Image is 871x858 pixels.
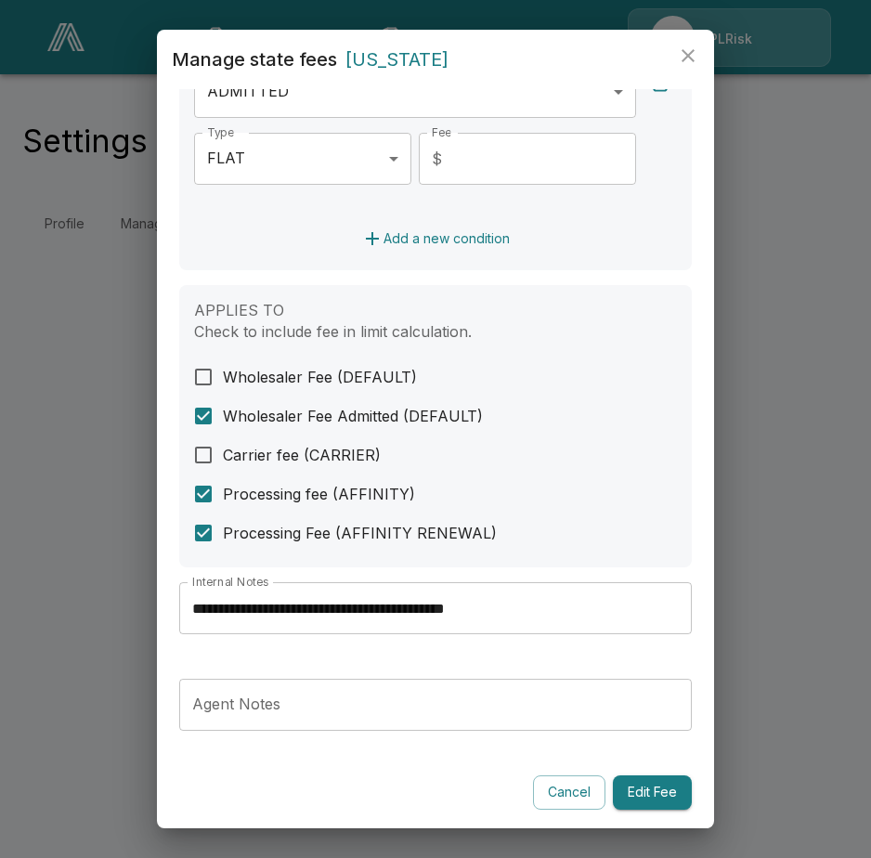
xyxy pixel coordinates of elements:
[207,124,234,140] label: Type
[192,574,268,590] label: Internal Notes
[533,775,605,810] button: Cancel
[194,322,472,341] label: Check to include fee in limit calculation.
[194,301,284,319] label: APPLIES TO
[345,48,448,71] span: [US_STATE]
[432,148,442,170] p: $
[194,133,411,185] div: FLAT
[223,444,381,466] span: Carrier fee (CARRIER)
[223,366,417,388] span: Wholesaler Fee (DEFAULT)
[669,37,707,74] button: close
[223,483,415,505] span: Processing fee (AFFINITY)
[223,405,483,427] span: Wholesaler Fee Admitted (DEFAULT)
[194,66,636,118] div: ADMITTED
[223,522,497,544] span: Processing Fee (AFFINITY RENEWAL)
[157,30,714,89] h2: Manage state fees
[432,124,450,140] label: Fee
[613,775,692,810] button: Edit Fee
[354,222,517,256] button: Add a new condition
